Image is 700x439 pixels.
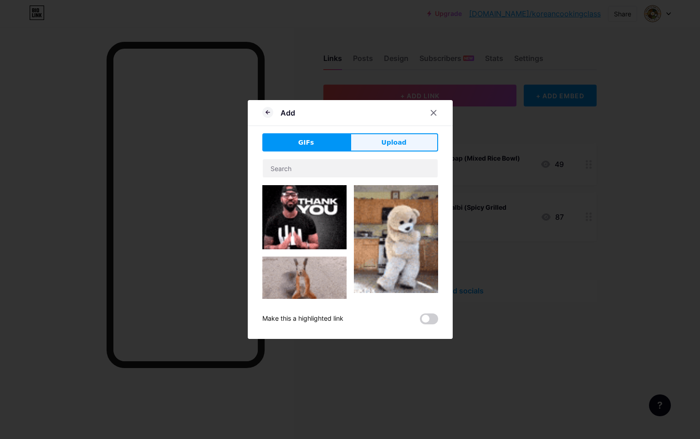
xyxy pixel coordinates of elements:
div: Make this a highlighted link [262,313,343,324]
img: Gihpy [262,257,347,327]
img: Gihpy [354,185,438,293]
img: Gihpy [262,185,347,249]
span: GIFs [298,138,314,147]
button: Upload [350,133,438,151]
span: Upload [381,138,406,147]
div: Add [281,107,295,118]
input: Search [263,159,438,177]
button: GIFs [262,133,350,151]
